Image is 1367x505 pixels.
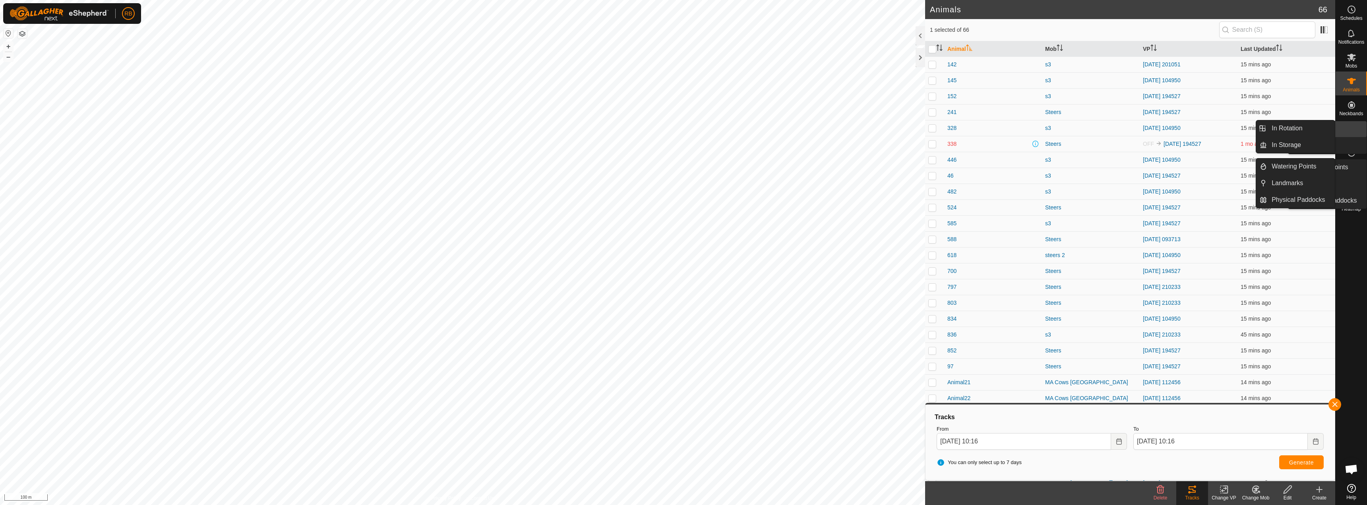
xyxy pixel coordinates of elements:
[1219,21,1315,38] input: Search (S)
[1272,124,1302,133] span: In Rotation
[1045,299,1137,307] div: Steers
[947,124,957,132] span: 328
[1143,363,1181,370] a: [DATE] 194527
[1241,61,1271,68] span: 9 Sept 2025, 10:03 am
[936,46,943,52] p-sorticon: Activate to sort
[1241,379,1271,385] span: 9 Sept 2025, 10:04 am
[1143,77,1181,83] a: [DATE] 104950
[947,394,970,402] span: Animal22
[431,495,461,502] a: Privacy Policy
[1342,207,1361,211] span: Heatmap
[1150,46,1157,52] p-sorticon: Activate to sort
[937,425,1127,433] label: From
[1143,109,1181,115] a: [DATE] 194527
[1045,331,1137,339] div: s3
[1272,178,1303,188] span: Landmarks
[1045,203,1137,212] div: Steers
[1272,195,1325,205] span: Physical Paddocks
[1303,494,1335,501] div: Create
[944,41,1042,57] th: Animal
[1346,64,1357,68] span: Mobs
[1267,159,1335,174] a: Watering Points
[1143,172,1181,179] a: [DATE] 194527
[1241,93,1271,99] span: 9 Sept 2025, 10:03 am
[947,283,957,291] span: 797
[1256,175,1335,191] li: Landmarks
[1143,141,1154,147] span: OFF
[1241,315,1271,322] span: 9 Sept 2025, 10:03 am
[1045,315,1137,323] div: Steers
[1042,41,1140,57] th: Mob
[947,267,957,275] span: 700
[471,495,494,502] a: Contact Us
[1241,268,1271,274] span: 9 Sept 2025, 10:03 am
[1256,192,1335,208] li: Physical Paddocks
[1267,137,1335,153] a: In Storage
[1045,92,1137,101] div: s3
[1045,283,1137,291] div: Steers
[1143,204,1181,211] a: [DATE] 194527
[1241,157,1271,163] span: 9 Sept 2025, 10:03 am
[1176,494,1208,501] div: Tracks
[1241,363,1271,370] span: 9 Sept 2025, 10:03 am
[4,42,13,51] button: +
[1045,251,1137,259] div: steers 2
[1143,347,1181,354] a: [DATE] 194527
[1045,156,1137,164] div: s3
[4,29,13,38] button: Reset Map
[1156,140,1162,147] img: to
[1143,395,1181,401] a: [DATE] 112456
[1241,331,1271,338] span: 9 Sept 2025, 9:33 am
[1256,137,1335,153] li: In Storage
[1289,459,1314,466] span: Generate
[1143,157,1181,163] a: [DATE] 104950
[1338,40,1364,45] span: Notifications
[1057,46,1063,52] p-sorticon: Activate to sort
[1346,495,1356,500] span: Help
[1272,162,1316,171] span: Watering Points
[1045,108,1137,116] div: Steers
[947,172,954,180] span: 46
[947,219,957,228] span: 585
[1272,140,1301,150] span: In Storage
[1143,268,1181,274] a: [DATE] 194527
[1143,284,1181,290] a: [DATE] 210233
[966,46,972,52] p-sorticon: Activate to sort
[1267,192,1335,208] a: Physical Paddocks
[1143,93,1181,99] a: [DATE] 194527
[947,331,957,339] span: 836
[1143,125,1181,131] a: [DATE] 104950
[1336,481,1367,503] a: Help
[1045,235,1137,244] div: Steers
[1143,252,1181,258] a: [DATE] 104950
[947,299,957,307] span: 803
[1241,220,1271,226] span: 9 Sept 2025, 10:03 am
[1045,378,1137,387] div: MA Cows [GEOGRAPHIC_DATA]
[1045,346,1137,355] div: Steers
[1133,425,1324,433] label: To
[947,188,957,196] span: 482
[947,346,957,355] span: 852
[1256,120,1335,136] li: In Rotation
[1045,76,1137,85] div: s3
[947,235,957,244] span: 588
[1164,141,1201,147] a: [DATE] 194527
[1339,111,1363,116] span: Neckbands
[1045,188,1137,196] div: s3
[1241,284,1271,290] span: 9 Sept 2025, 10:03 am
[1272,494,1303,501] div: Edit
[1267,175,1335,191] a: Landmarks
[1241,395,1271,401] span: 9 Sept 2025, 10:04 am
[1143,331,1181,338] a: [DATE] 210233
[947,203,957,212] span: 524
[124,10,132,18] span: RB
[1241,77,1271,83] span: 9 Sept 2025, 10:03 am
[933,412,1327,422] div: Tracks
[1241,300,1271,306] span: 9 Sept 2025, 10:03 am
[947,378,970,387] span: Animal21
[1045,267,1137,275] div: Steers
[1143,379,1181,385] a: [DATE] 112456
[1241,125,1271,131] span: 9 Sept 2025, 10:03 am
[937,459,1022,466] span: You can only select up to 7 days
[947,140,957,148] span: 338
